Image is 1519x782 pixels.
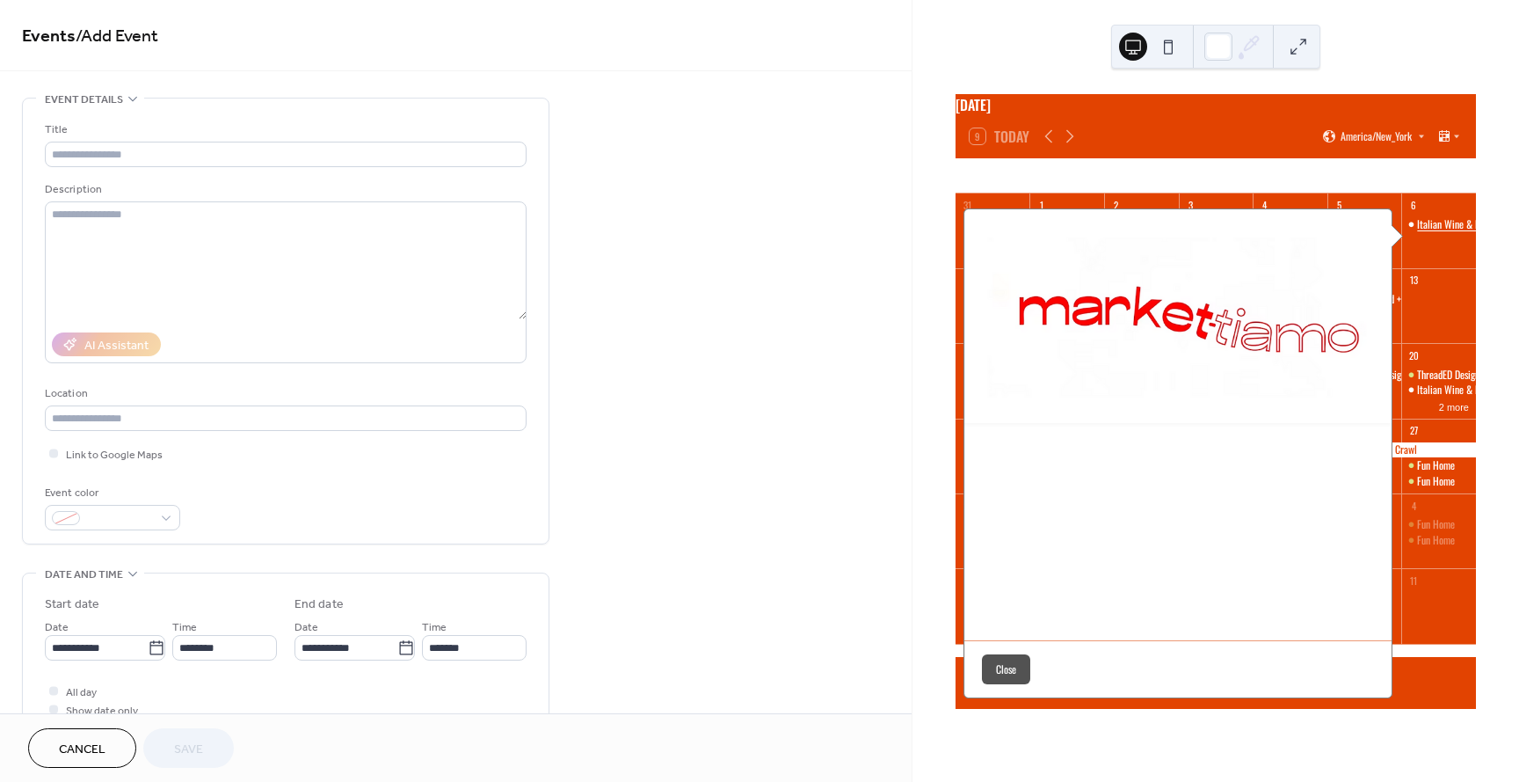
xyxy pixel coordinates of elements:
button: 2 more [1432,398,1476,413]
div: Fun Home [1417,533,1455,548]
div: [DATE] [956,94,1476,115]
div: ​ [982,513,996,534]
span: America/New_York [1341,131,1412,142]
div: Fun Home [1401,533,1476,548]
div: 5 [1333,199,1346,212]
a: [DOMAIN_NAME] [1003,536,1102,551]
div: Description [45,180,523,199]
span: Date [45,618,69,637]
div: 27 [1406,424,1420,437]
span: Date [294,618,318,637]
div: Market Tiamo's FREE Italian Wine & Food Tastings have returned! Stop in to sip fall wines and sam... [964,567,1392,623]
div: Sun [970,158,1040,194]
div: ​ [982,533,996,554]
div: Sat [1392,158,1462,194]
div: 14 [961,348,974,362]
div: 11 [1406,574,1420,587]
div: 2 [1109,199,1123,212]
div: 7 [961,274,974,287]
div: Location [45,384,523,403]
span: Link to Google Maps [66,446,163,464]
span: Date and time [45,566,123,584]
div: 4 [1258,199,1271,212]
div: Italian Wine & Food Tasting [1401,383,1476,398]
div: 31 [961,199,974,212]
a: Italian Wine & Food Tasting [982,441,1132,462]
span: All day [66,683,97,702]
div: 3 [1184,199,1197,212]
span: Event details [45,91,123,109]
div: Fun Home [1401,474,1476,489]
div: 13 [1406,274,1420,287]
div: Title [45,121,523,139]
div: Fun Home [1417,458,1455,473]
button: Cancel [28,728,136,768]
div: ​ [982,471,996,492]
span: 12:00pm [1003,492,1052,513]
div: 4 [1406,499,1420,512]
span: Time [172,618,197,637]
div: 28 [961,499,974,512]
div: Fri [1321,158,1392,194]
div: ​ [982,492,996,513]
div: Fun Home [1401,517,1476,532]
div: Fun Home [1417,474,1455,489]
div: 6 [1406,199,1420,212]
div: Wed [1181,158,1251,194]
span: 3:00pm [1057,492,1101,513]
div: Fun Home [1417,517,1455,532]
div: ThreadED Designer Clothing Sale [1401,368,1476,383]
div: Thu [1251,158,1321,194]
div: 21 [961,424,974,437]
div: Event color [45,484,177,502]
div: 20 [1406,348,1420,362]
span: Time [422,618,447,637]
div: 5 [961,574,974,587]
div: Fun Home [1401,458,1476,473]
span: [STREET_ADDRESS][PERSON_NAME][PERSON_NAME] [1003,513,1314,534]
span: Cancel [59,741,105,759]
div: Start date [45,596,99,614]
div: Mon [1040,158,1110,194]
div: Tue [1110,158,1181,194]
span: - [1052,492,1057,513]
span: [DATE] [1003,471,1043,492]
div: 1 [1035,199,1048,212]
span: Show date only [66,702,138,720]
span: / Add Event [76,19,158,54]
a: Events [22,19,76,54]
div: End date [294,596,344,614]
button: Close [982,654,1030,684]
div: Italian Wine & Food Tasting [1401,217,1476,232]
